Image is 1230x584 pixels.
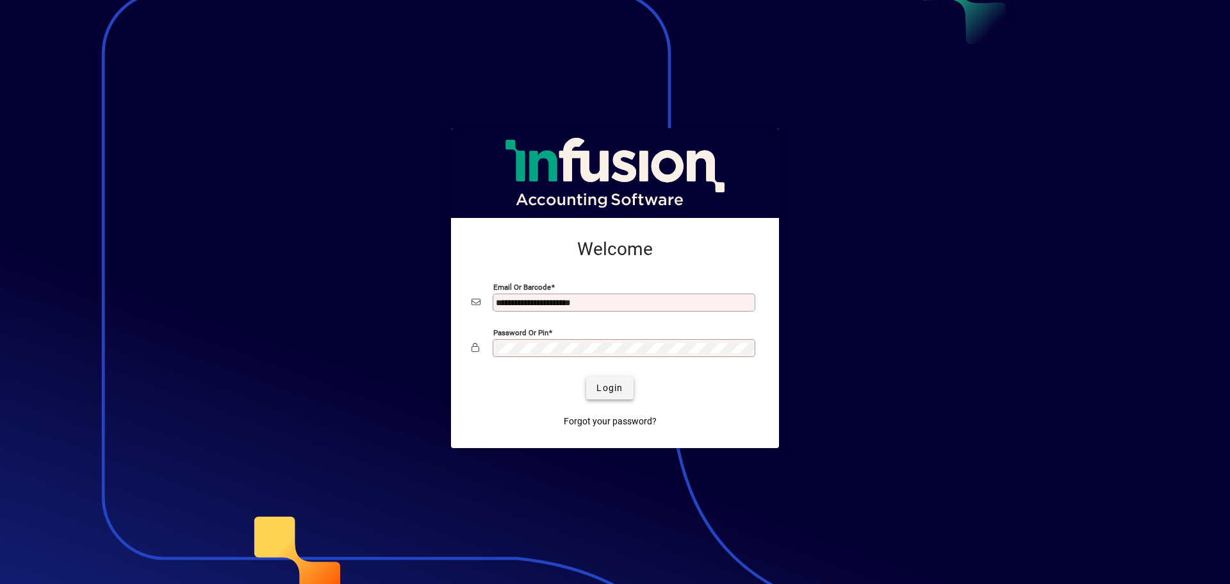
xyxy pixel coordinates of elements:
[493,283,551,292] mat-label: Email or Barcode
[493,328,548,337] mat-label: Password or Pin
[564,415,657,428] span: Forgot your password?
[471,238,758,260] h2: Welcome
[559,410,662,433] a: Forgot your password?
[596,381,623,395] span: Login
[586,376,633,399] button: Login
